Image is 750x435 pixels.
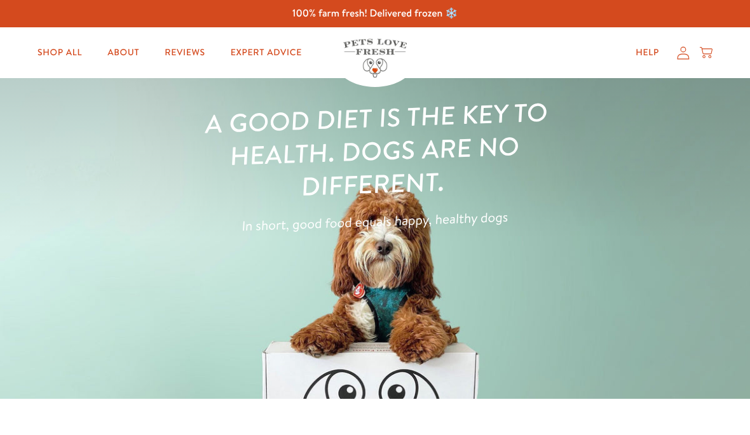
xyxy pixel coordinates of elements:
a: Reviews [154,40,215,65]
a: Shop All [27,40,92,65]
h1: A good diet is the key to health. Dogs are no different. [189,94,561,206]
a: Help [625,40,669,65]
a: About [97,40,149,65]
a: Expert Advice [221,40,312,65]
img: Pets Love Fresh [343,39,407,77]
p: In short, good food equals happy, healthy dogs [191,203,559,239]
